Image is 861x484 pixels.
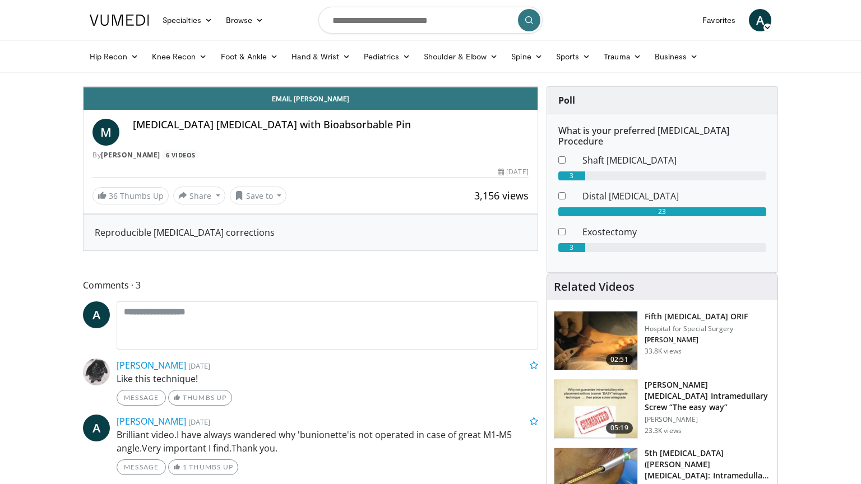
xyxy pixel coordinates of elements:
[188,417,210,427] small: [DATE]
[498,167,528,177] div: [DATE]
[84,87,538,110] a: Email [PERSON_NAME]
[101,150,160,160] a: [PERSON_NAME]
[214,45,285,68] a: Foot & Ankle
[90,15,149,26] img: VuMedi Logo
[645,336,748,345] p: [PERSON_NAME]
[117,415,186,427] a: [PERSON_NAME]
[558,94,575,106] strong: Poll
[117,372,538,385] p: Like this technique!
[645,347,682,356] p: 33.8K views
[230,187,287,204] button: Save to
[162,150,199,160] a: 6 Videos
[83,359,110,385] img: Avatar
[504,45,549,68] a: Spine
[109,190,118,201] span: 36
[554,311,771,370] a: 02:51 Fifth [MEDICAL_DATA] ORIF Hospital for Special Surgery [PERSON_NAME] 33.8K views
[645,415,771,424] p: [PERSON_NAME]
[558,125,766,147] h6: What is your preferred [MEDICAL_DATA] Procedure
[285,45,357,68] a: Hand & Wrist
[554,380,637,438] img: eWNh-8akTAF2kj8X4xMDoxOjBrO-I4W8_10.150x105_q85_crop-smart_upscale.jpg
[83,301,110,328] a: A
[645,311,748,322] h3: Fifth [MEDICAL_DATA] ORIF
[318,7,543,34] input: Search topics, interventions
[696,9,742,31] a: Favorites
[117,390,166,406] a: Message
[648,45,705,68] a: Business
[558,171,585,180] div: 3
[606,354,633,365] span: 02:51
[156,9,219,31] a: Specialties
[574,153,775,167] dd: Shaft [MEDICAL_DATA]
[188,361,210,371] small: [DATE]
[645,379,771,413] h3: [PERSON_NAME][MEDICAL_DATA] Intramedullary Screw “The easy way”
[574,225,775,239] dd: Exostectomy
[168,459,238,475] a: 1 Thumbs Up
[92,150,529,160] div: By
[558,243,585,252] div: 3
[117,359,186,371] a: [PERSON_NAME]
[145,45,214,68] a: Knee Recon
[645,448,771,481] h3: 5th [MEDICAL_DATA] ([PERSON_NAME][MEDICAL_DATA]: Intramedullary Screw Fixation
[558,207,766,216] div: 23
[117,459,166,475] a: Message
[554,311,637,370] img: 15e48c35-ecb5-4c80-9a38-3e8c80eafadf.150x105_q85_crop-smart_upscale.jpg
[357,45,417,68] a: Pediatrics
[168,390,232,406] a: Thumbs Up
[92,187,169,204] a: 36 Thumbs Up
[554,280,635,294] h4: Related Videos
[183,463,187,471] span: 1
[83,415,110,441] a: A
[417,45,504,68] a: Shoulder & Elbow
[645,324,748,333] p: Hospital for Special Surgery
[597,45,648,68] a: Trauma
[117,428,538,455] p: Brilliant video.I have always wandered why 'bunionette'is not operated in case of great M1-M5 ang...
[95,226,526,239] div: Reproducible [MEDICAL_DATA] corrections
[92,119,119,146] a: M
[83,45,145,68] a: Hip Recon
[606,422,633,434] span: 05:19
[133,119,529,131] h4: [MEDICAL_DATA] [MEDICAL_DATA] with Bioabsorbable Pin
[173,187,225,204] button: Share
[749,9,771,31] a: A
[645,426,682,435] p: 23.3K views
[219,9,271,31] a: Browse
[549,45,598,68] a: Sports
[83,278,538,292] span: Comments 3
[554,379,771,439] a: 05:19 [PERSON_NAME][MEDICAL_DATA] Intramedullary Screw “The easy way” [PERSON_NAME] 23.3K views
[474,189,529,202] span: 3,156 views
[574,189,775,203] dd: Distal [MEDICAL_DATA]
